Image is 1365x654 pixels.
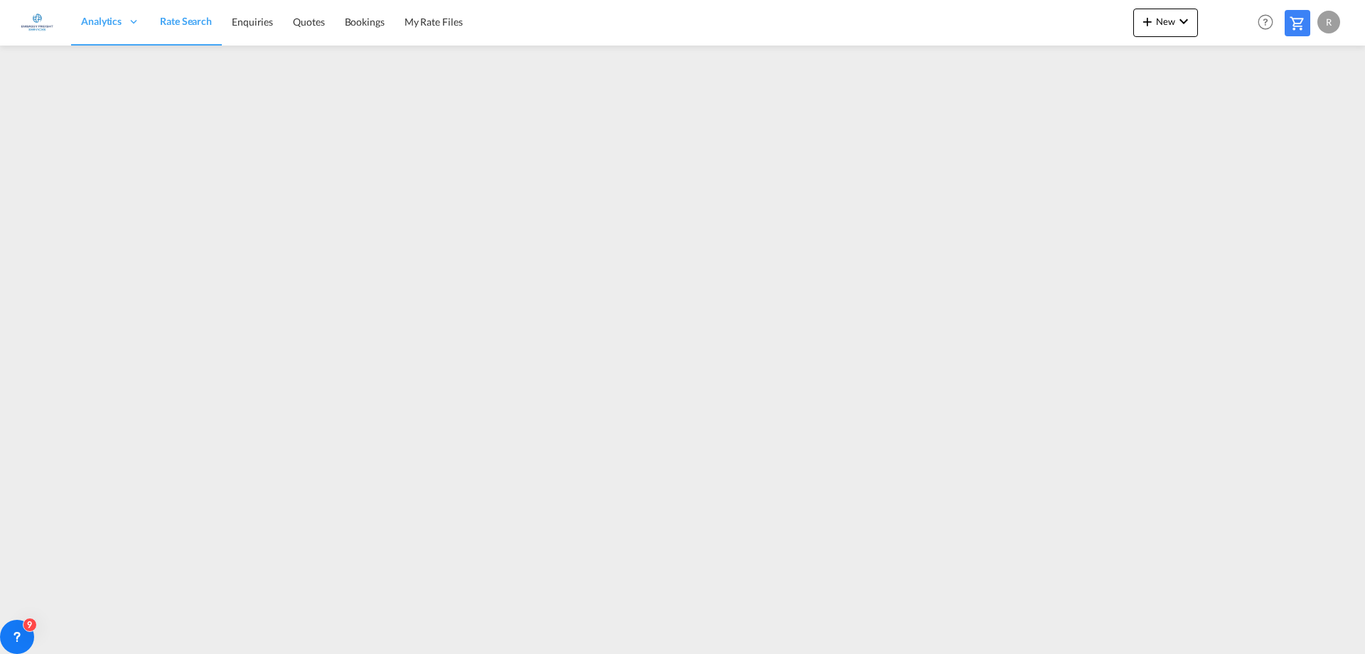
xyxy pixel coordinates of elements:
[1139,13,1156,30] md-icon: icon-plus 400-fg
[293,16,324,28] span: Quotes
[345,16,385,28] span: Bookings
[232,16,273,28] span: Enquiries
[1133,9,1198,37] button: icon-plus 400-fgNewicon-chevron-down
[21,6,53,38] img: e1326340b7c511ef854e8d6a806141ad.jpg
[1175,13,1192,30] md-icon: icon-chevron-down
[1253,10,1285,36] div: Help
[405,16,463,28] span: My Rate Files
[1253,10,1278,34] span: Help
[1139,16,1192,27] span: New
[160,15,212,27] span: Rate Search
[1317,11,1340,33] div: R
[81,14,122,28] span: Analytics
